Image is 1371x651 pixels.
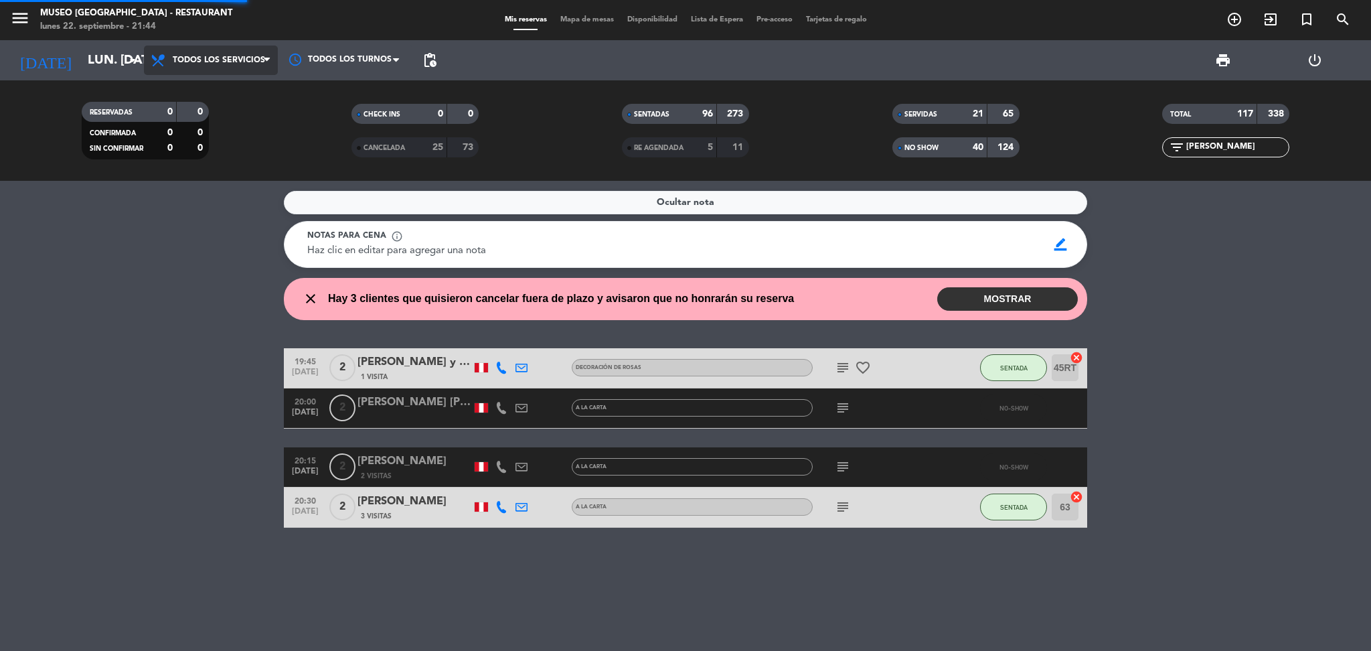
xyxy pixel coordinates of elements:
i: favorite_border [855,360,871,376]
i: menu [10,8,30,28]
i: subject [835,499,851,515]
span: 20:30 [289,492,322,508]
span: CONFIRMADA [90,130,136,137]
span: info_outline [391,230,403,242]
span: Tarjetas de regalo [799,16,874,23]
strong: 273 [727,109,746,119]
span: Ocultar nota [657,195,714,210]
span: Mis reservas [498,16,554,23]
span: SERVIDAS [904,111,937,118]
span: 2 [329,354,355,381]
div: [PERSON_NAME] [PERSON_NAME] [357,394,471,411]
span: print [1215,52,1231,68]
strong: 11 [732,143,746,152]
span: Disponibilidad [621,16,684,23]
strong: 0 [197,128,206,137]
strong: 73 [463,143,476,152]
span: Notas para cena [307,230,386,243]
strong: 21 [973,109,983,119]
button: MOSTRAR [937,287,1078,311]
span: Decoración de rosas [576,365,641,370]
button: NO-SHOW [980,394,1047,421]
i: filter_list [1169,139,1185,155]
span: [DATE] [289,408,322,423]
strong: 124 [997,143,1016,152]
span: 3 Visitas [361,511,392,522]
span: Mapa de mesas [554,16,621,23]
strong: 5 [708,143,713,152]
i: subject [835,400,851,416]
div: [PERSON_NAME] [357,493,471,510]
span: RE AGENDADA [634,145,683,151]
span: [DATE] [289,368,322,383]
i: cancel [1070,490,1083,504]
span: 20:00 [289,393,322,409]
span: NO SHOW [904,145,939,151]
span: CHECK INS [364,111,400,118]
span: CANCELADA [364,145,405,151]
span: SENTADA [1000,504,1028,511]
strong: 117 [1237,109,1253,119]
strong: 0 [197,107,206,117]
span: SENTADAS [634,111,669,118]
i: add_circle_outline [1226,11,1242,27]
input: Filtrar por nombre... [1185,140,1289,155]
i: power_settings_new [1307,52,1323,68]
i: exit_to_app [1263,11,1279,27]
i: close [303,291,319,307]
strong: 0 [438,109,443,119]
div: [PERSON_NAME] [357,453,471,470]
i: cancel [1070,351,1083,364]
i: [DATE] [10,46,81,75]
div: LOG OUT [1269,40,1361,80]
button: NO-SHOW [980,453,1047,480]
strong: 96 [702,109,713,119]
strong: 0 [197,143,206,153]
button: SENTADA [980,354,1047,381]
span: TOTAL [1170,111,1191,118]
div: lunes 22. septiembre - 21:44 [40,20,232,33]
span: 2 [329,453,355,480]
span: Hay 3 clientes que quisieron cancelar fuera de plazo y avisaron que no honrarán su reserva [328,290,794,307]
div: Museo [GEOGRAPHIC_DATA] - Restaurant [40,7,232,20]
span: 2 Visitas [361,471,392,482]
button: SENTADA [980,494,1047,520]
div: [PERSON_NAME] y [PERSON_NAME] [357,354,471,371]
span: Lista de Espera [684,16,750,23]
span: Todos los servicios [173,56,265,65]
span: 2 [329,494,355,520]
span: A la carta [576,464,607,469]
span: [DATE] [289,467,322,482]
span: 20:15 [289,452,322,467]
span: A la carta [576,405,607,411]
i: subject [835,459,851,475]
strong: 25 [432,143,443,152]
span: Pre-acceso [750,16,799,23]
span: SIN CONFIRMAR [90,145,143,152]
strong: 338 [1268,109,1287,119]
span: A la carta [576,504,607,510]
span: pending_actions [422,52,438,68]
strong: 0 [167,143,173,153]
span: SENTADA [1000,364,1028,372]
i: turned_in_not [1299,11,1315,27]
strong: 0 [167,107,173,117]
span: RESERVADAS [90,109,133,116]
span: border_color [1048,232,1074,257]
span: Haz clic en editar para agregar una nota [307,246,486,256]
strong: 0 [468,109,476,119]
strong: 0 [167,128,173,137]
span: 19:45 [289,353,322,368]
i: subject [835,360,851,376]
i: search [1335,11,1351,27]
span: NO-SHOW [999,405,1028,412]
strong: 40 [973,143,983,152]
span: [DATE] [289,507,322,522]
i: arrow_drop_down [125,52,141,68]
span: 1 Visita [361,372,388,382]
button: menu [10,8,30,33]
strong: 65 [1003,109,1016,119]
span: 2 [329,394,355,421]
span: NO-SHOW [999,463,1028,471]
